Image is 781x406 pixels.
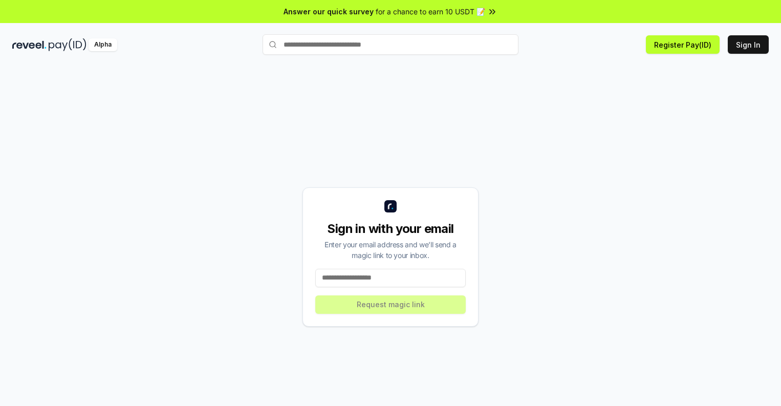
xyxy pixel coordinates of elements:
span: for a chance to earn 10 USDT 📝 [376,6,485,17]
img: reveel_dark [12,38,47,51]
div: Enter your email address and we’ll send a magic link to your inbox. [315,239,466,261]
img: pay_id [49,38,86,51]
img: logo_small [384,200,397,212]
div: Alpha [89,38,117,51]
button: Register Pay(ID) [646,35,720,54]
button: Sign In [728,35,769,54]
span: Answer our quick survey [284,6,374,17]
div: Sign in with your email [315,221,466,237]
